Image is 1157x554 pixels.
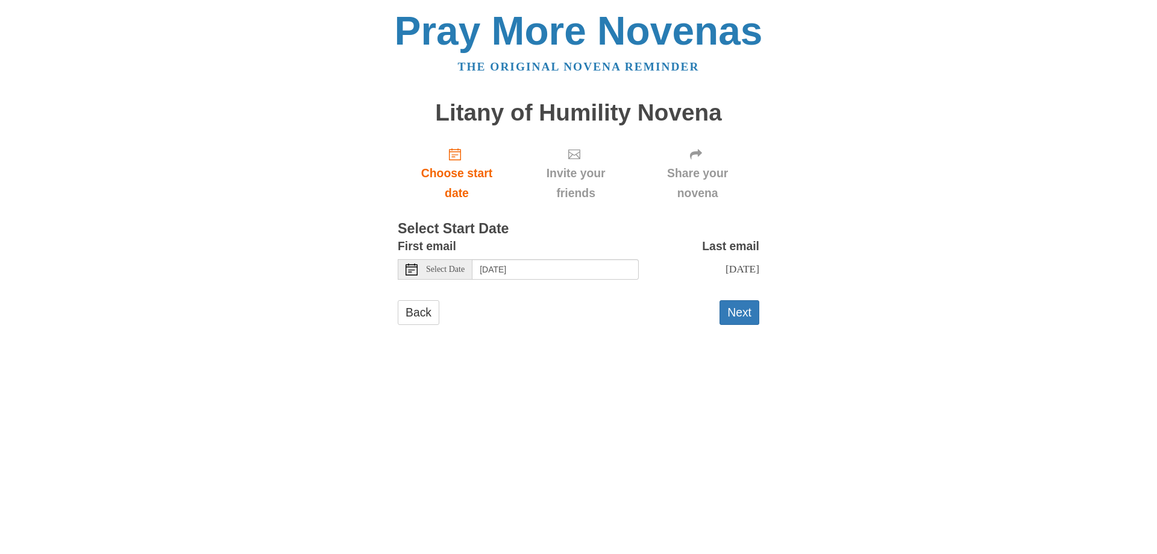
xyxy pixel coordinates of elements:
[398,100,759,126] h1: Litany of Humility Novena
[398,300,439,325] a: Back
[702,236,759,256] label: Last email
[395,8,763,53] a: Pray More Novenas
[726,263,759,275] span: [DATE]
[410,163,504,203] span: Choose start date
[720,300,759,325] button: Next
[516,137,636,209] div: Click "Next" to confirm your start date first.
[426,265,465,274] span: Select Date
[458,60,700,73] a: The original novena reminder
[528,163,624,203] span: Invite your friends
[648,163,747,203] span: Share your novena
[398,236,456,256] label: First email
[398,137,516,209] a: Choose start date
[636,137,759,209] div: Click "Next" to confirm your start date first.
[398,221,759,237] h3: Select Start Date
